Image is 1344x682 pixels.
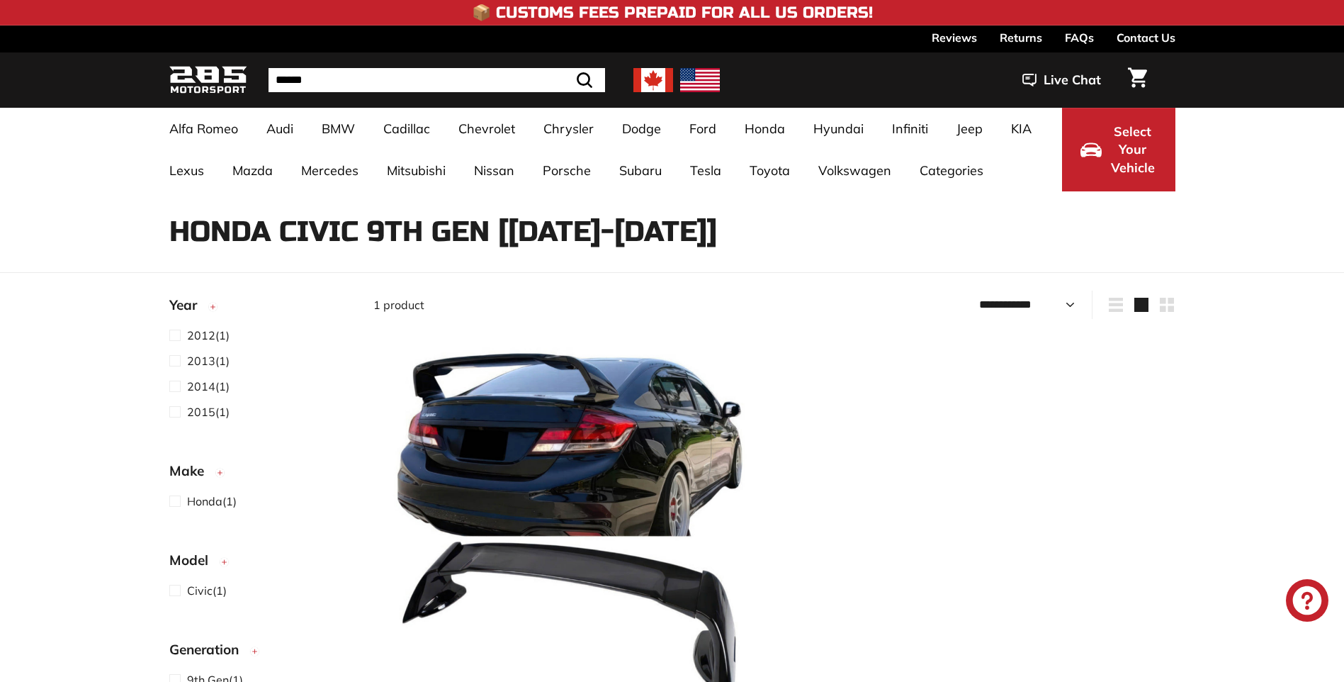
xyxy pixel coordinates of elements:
[169,546,351,581] button: Model
[287,150,373,191] a: Mercedes
[187,352,230,369] span: (1)
[187,583,213,598] span: Civic
[169,295,208,315] span: Year
[444,108,529,150] a: Chevrolet
[605,150,676,191] a: Subaru
[1117,26,1175,50] a: Contact Us
[155,108,252,150] a: Alfa Romeo
[187,494,222,508] span: Honda
[942,108,997,150] a: Jeep
[529,150,605,191] a: Porsche
[735,150,804,191] a: Toyota
[269,68,605,92] input: Search
[169,635,351,671] button: Generation
[997,108,1046,150] a: KIA
[187,379,215,393] span: 2014
[373,150,460,191] a: Mitsubishi
[307,108,369,150] a: BMW
[905,150,998,191] a: Categories
[1000,26,1042,50] a: Returns
[804,150,905,191] a: Volkswagen
[169,216,1175,247] h1: Honda Civic 9th Gen [[DATE]-[DATE]]
[373,296,774,313] div: 1 product
[730,108,799,150] a: Honda
[169,457,351,492] button: Make
[252,108,307,150] a: Audi
[932,26,977,50] a: Reviews
[155,150,218,191] a: Lexus
[608,108,675,150] a: Dodge
[676,150,735,191] a: Tesla
[187,378,230,395] span: (1)
[1119,56,1156,104] a: Cart
[187,403,230,420] span: (1)
[1282,579,1333,625] inbox-online-store-chat: Shopify online store chat
[187,582,227,599] span: (1)
[187,493,237,510] span: (1)
[187,328,215,342] span: 2012
[1004,62,1119,98] button: Live Chat
[1044,71,1101,89] span: Live Chat
[369,108,444,150] a: Cadillac
[187,327,230,344] span: (1)
[675,108,730,150] a: Ford
[218,150,287,191] a: Mazda
[1109,123,1157,177] span: Select Your Vehicle
[529,108,608,150] a: Chrysler
[169,291,351,326] button: Year
[169,550,219,571] span: Model
[460,150,529,191] a: Nissan
[169,64,247,97] img: Logo_285_Motorsport_areodynamics_components
[187,405,215,419] span: 2015
[169,461,215,481] span: Make
[1062,108,1175,191] button: Select Your Vehicle
[187,354,215,368] span: 2013
[169,639,249,660] span: Generation
[878,108,942,150] a: Infiniti
[799,108,878,150] a: Hyundai
[1065,26,1094,50] a: FAQs
[472,4,873,21] h4: 📦 Customs Fees Prepaid for All US Orders!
